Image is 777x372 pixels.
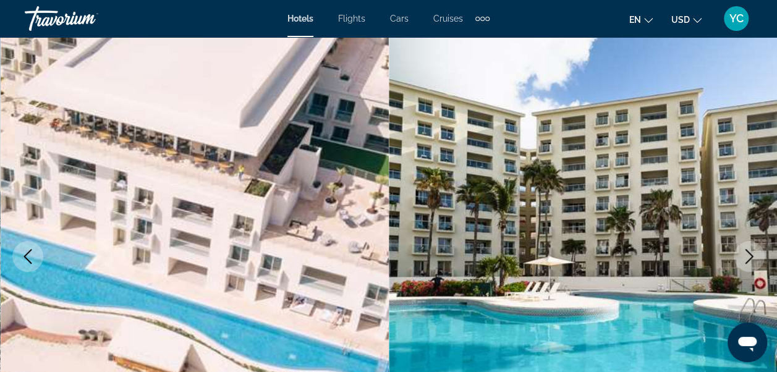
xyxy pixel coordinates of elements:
button: Change language [629,11,653,28]
a: Cruises [433,14,463,23]
button: Previous image [12,241,43,272]
button: Next image [734,241,765,272]
button: Change currency [671,11,702,28]
a: Cars [390,14,409,23]
a: Travorium [25,2,148,35]
a: Flights [338,14,365,23]
button: User Menu [720,6,752,32]
iframe: Button to launch messaging window [728,323,767,362]
button: Extra navigation items [475,9,490,28]
a: Hotels [287,14,313,23]
span: YC [729,12,744,25]
span: en [629,15,641,25]
span: USD [671,15,690,25]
